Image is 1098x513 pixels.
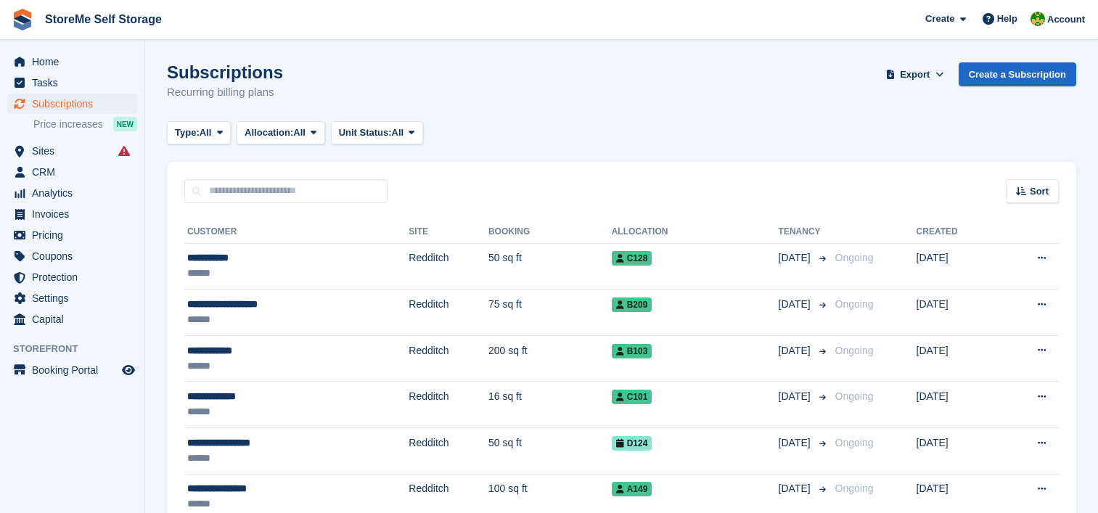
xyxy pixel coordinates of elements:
[32,246,119,266] span: Coupons
[612,482,652,496] span: A149
[900,67,930,82] span: Export
[612,221,779,244] th: Allocation
[779,297,814,312] span: [DATE]
[959,62,1076,86] a: Create a Subscription
[392,126,404,140] span: All
[175,126,200,140] span: Type:
[409,221,488,244] th: Site
[917,243,999,290] td: [DATE]
[917,428,999,475] td: [DATE]
[167,84,283,101] p: Recurring billing plans
[612,251,652,266] span: C128
[409,428,488,475] td: Redditch
[835,298,874,310] span: Ongoing
[32,204,119,224] span: Invoices
[7,267,137,287] a: menu
[779,221,829,244] th: Tenancy
[113,117,137,131] div: NEW
[32,94,119,114] span: Subscriptions
[612,436,652,451] span: D124
[200,126,212,140] span: All
[409,382,488,428] td: Redditch
[118,145,130,157] i: Smart entry sync failures have occurred
[917,221,999,244] th: Created
[32,162,119,182] span: CRM
[835,390,874,402] span: Ongoing
[33,118,103,131] span: Price increases
[779,389,814,404] span: [DATE]
[917,335,999,382] td: [DATE]
[7,309,137,329] a: menu
[409,290,488,336] td: Redditch
[7,73,137,93] a: menu
[488,290,612,336] td: 75 sq ft
[339,126,392,140] span: Unit Status:
[488,243,612,290] td: 50 sq ft
[184,221,409,244] th: Customer
[488,335,612,382] td: 200 sq ft
[7,360,137,380] a: menu
[32,309,119,329] span: Capital
[245,126,293,140] span: Allocation:
[39,7,168,31] a: StoreMe Self Storage
[835,252,874,263] span: Ongoing
[120,361,137,379] a: Preview store
[835,483,874,494] span: Ongoing
[12,9,33,30] img: stora-icon-8386f47178a22dfd0bd8f6a31ec36ba5ce8667c1dd55bd0f319d3a0aa187defe.svg
[917,290,999,336] td: [DATE]
[612,344,652,358] span: B103
[612,297,652,312] span: B209
[32,225,119,245] span: Pricing
[167,121,231,145] button: Type: All
[997,12,1017,26] span: Help
[779,250,814,266] span: [DATE]
[1031,12,1045,26] img: StorMe
[488,382,612,428] td: 16 sq ft
[331,121,423,145] button: Unit Status: All
[612,390,652,404] span: C101
[409,243,488,290] td: Redditch
[293,126,306,140] span: All
[32,267,119,287] span: Protection
[779,435,814,451] span: [DATE]
[13,342,144,356] span: Storefront
[32,73,119,93] span: Tasks
[32,52,119,72] span: Home
[917,382,999,428] td: [DATE]
[835,345,874,356] span: Ongoing
[7,246,137,266] a: menu
[779,343,814,358] span: [DATE]
[7,288,137,308] a: menu
[1047,12,1085,27] span: Account
[7,183,137,203] a: menu
[488,428,612,475] td: 50 sq ft
[7,141,137,161] a: menu
[409,335,488,382] td: Redditch
[7,162,137,182] a: menu
[32,183,119,203] span: Analytics
[237,121,325,145] button: Allocation: All
[32,141,119,161] span: Sites
[32,288,119,308] span: Settings
[883,62,947,86] button: Export
[7,225,137,245] a: menu
[1030,184,1049,199] span: Sort
[167,62,283,82] h1: Subscriptions
[779,481,814,496] span: [DATE]
[33,116,137,132] a: Price increases NEW
[32,360,119,380] span: Booking Portal
[835,437,874,448] span: Ongoing
[7,94,137,114] a: menu
[7,204,137,224] a: menu
[488,221,612,244] th: Booking
[925,12,954,26] span: Create
[7,52,137,72] a: menu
